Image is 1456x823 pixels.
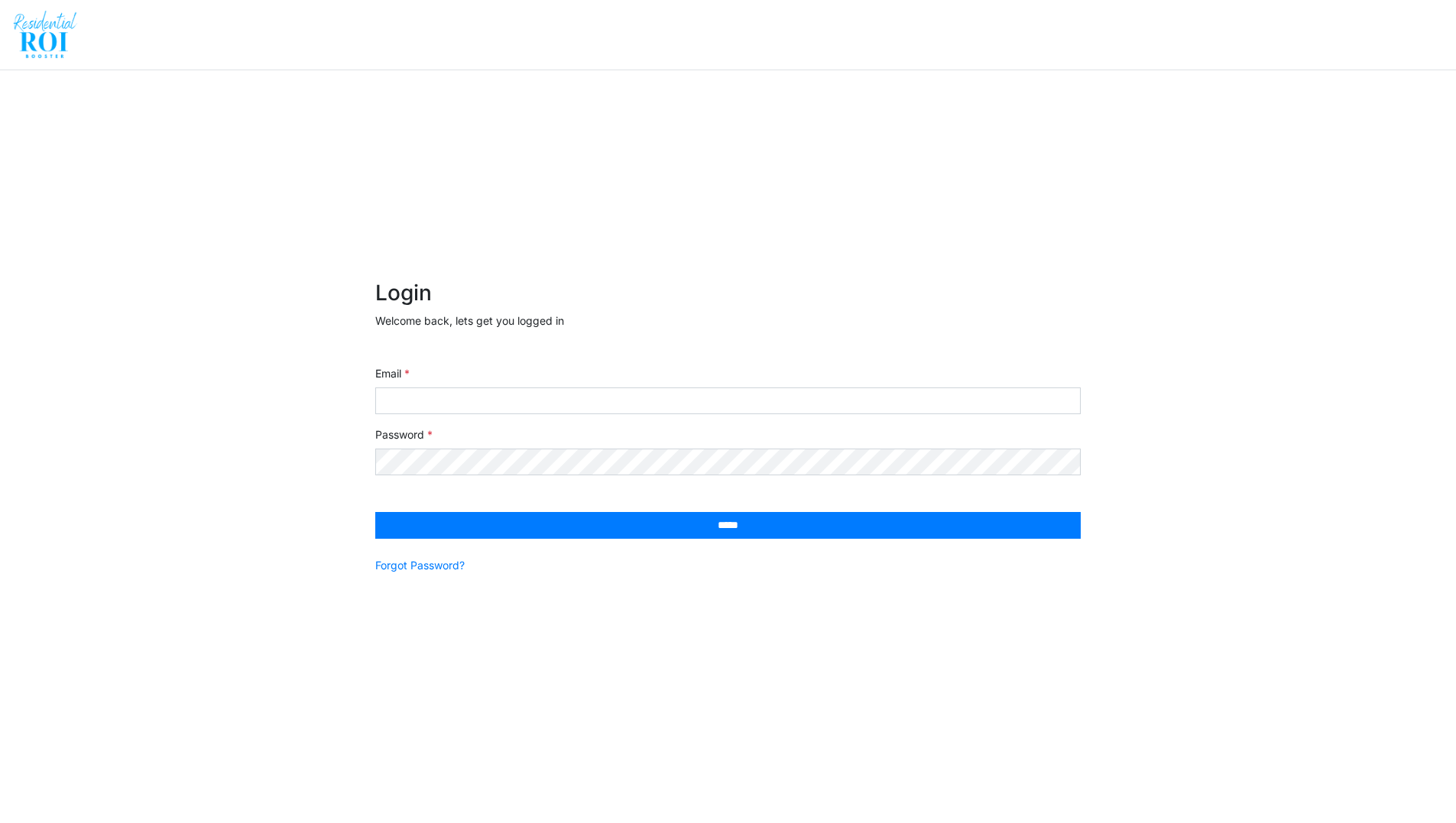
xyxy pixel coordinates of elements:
label: Password [375,426,433,442]
a: Forgot Password? [375,557,465,573]
h2: Login [375,280,1081,306]
img: spp logo [12,10,79,59]
label: Email [375,365,410,381]
p: Welcome back, lets get you logged in [375,313,1081,329]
